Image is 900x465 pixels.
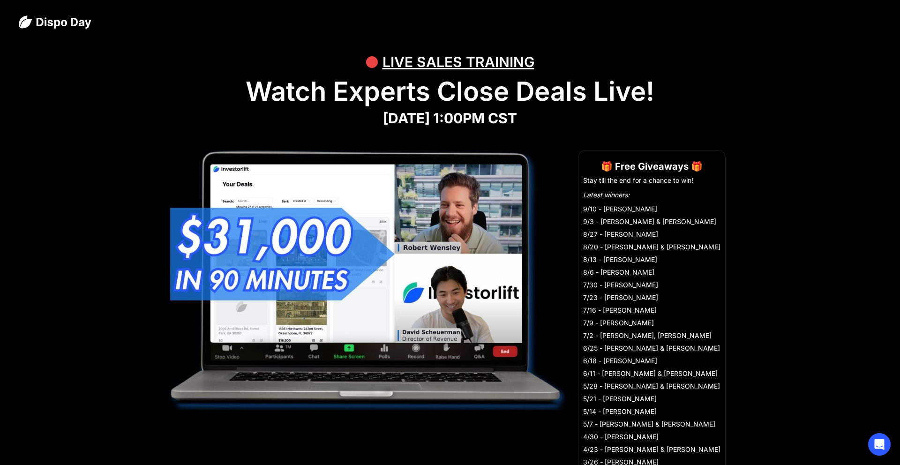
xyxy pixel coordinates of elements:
[583,191,630,199] em: Latest winners:
[601,161,703,172] strong: 🎁 Free Giveaways 🎁
[382,48,534,76] div: LIVE SALES TRAINING
[19,76,881,107] h1: Watch Experts Close Deals Live!
[583,176,720,185] li: Stay till the end for a chance to win!
[383,110,517,127] strong: [DATE] 1:00PM CST
[868,433,891,456] div: Open Intercom Messenger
